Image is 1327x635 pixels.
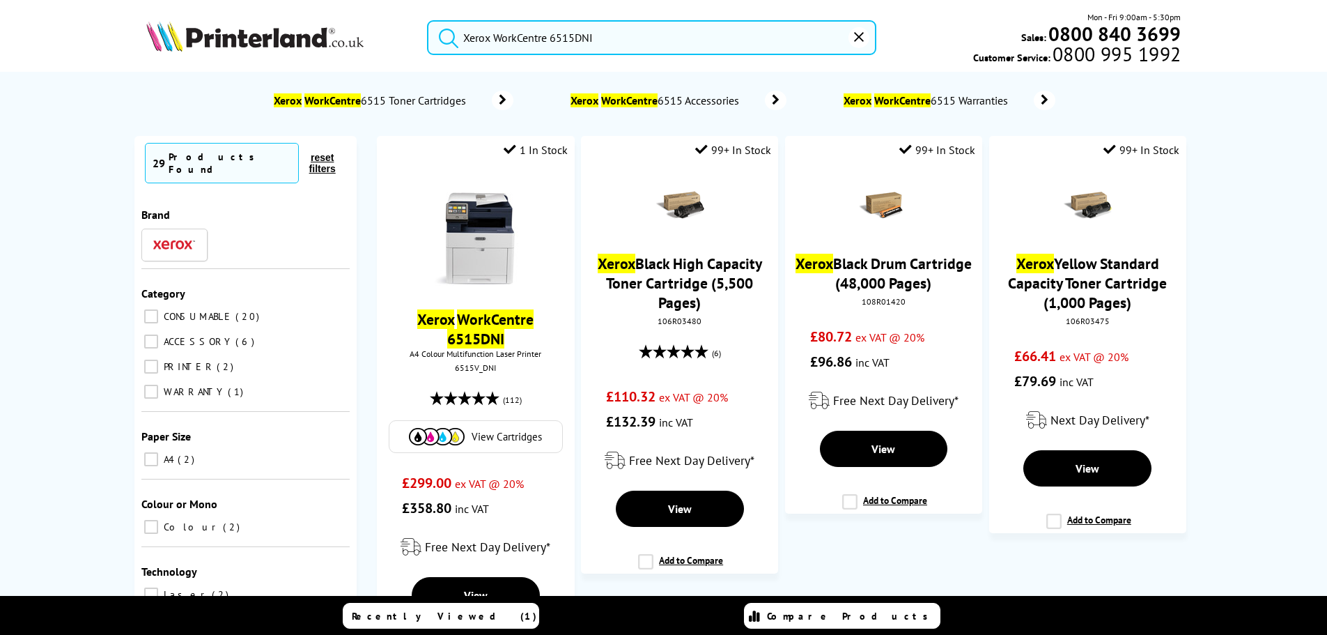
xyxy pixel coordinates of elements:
[402,499,451,517] span: £358.80
[569,93,745,107] span: 6515 Accessories
[591,316,768,326] div: 106R03480
[457,309,534,329] mark: WorkCentre
[417,309,534,349] a: Xerox WorkCentre 6515DNI
[169,151,291,176] div: Products Found
[144,385,158,399] input: WARRANTY 1
[874,93,931,107] mark: WorkCentre
[844,93,871,107] mark: Xerox
[141,286,185,300] span: Category
[601,93,658,107] mark: WorkCentre
[859,181,908,230] img: 108R01420-small.gif
[1000,316,1176,326] div: 106R03475
[160,453,176,466] span: A4
[1046,514,1131,540] label: Add to Compare
[272,93,471,107] span: 6515 Toner Cartridges
[160,385,226,398] span: WARRANTY
[153,240,195,250] img: Xerox
[668,502,692,516] span: View
[842,91,1055,110] a: Xerox WorkCentre6515 Warranties
[1087,10,1181,24] span: Mon - Fri 9:00am - 5:30pm
[384,349,567,359] span: A4 Colour Multifunction Laser Printer
[1060,350,1128,364] span: ex VAT @ 20%
[146,21,364,52] img: Printerland Logo
[598,254,635,273] mark: Xerox
[425,539,550,555] span: Free Next Day Delivery*
[1103,143,1179,157] div: 99+ In Stock
[899,143,975,157] div: 99+ In Stock
[396,428,555,445] a: View Cartridges
[792,381,975,420] div: modal_delivery
[810,353,852,371] span: £96.86
[217,360,237,373] span: 2
[455,477,524,491] span: ex VAT @ 20%
[871,442,895,456] span: View
[796,254,972,293] a: XeroxBlack Drum Cartridge (48,000 Pages)
[212,588,232,601] span: 2
[141,429,191,443] span: Paper Size
[606,413,655,431] span: £132.39
[144,309,158,323] input: CONSUMABLE 20
[141,208,170,222] span: Brand
[472,430,542,443] span: View Cartridges
[744,603,940,629] a: Compare Products
[144,520,158,534] input: Colour 2
[1048,21,1181,47] b: 0800 840 3699
[178,453,198,466] span: 2
[598,254,762,312] a: XeroxBlack High Capacity Toner Cartridge (5,500 Pages)
[352,610,537,622] span: Recently Viewed (1)
[1014,372,1056,390] span: £79.69
[996,401,1179,440] div: modal_delivery
[160,335,234,348] span: ACCESSORY
[767,610,936,622] span: Compare Products
[153,156,165,170] span: 29
[820,431,948,467] a: View
[1050,47,1181,61] span: 0800 995 1992
[571,93,598,107] mark: Xerox
[1023,450,1151,487] a: View
[464,588,488,602] span: View
[427,20,876,55] input: Search product or bra
[274,93,302,107] mark: Xerox
[299,151,346,175] button: reset filters
[712,340,721,367] span: (6)
[588,441,771,480] div: modal_delivery
[387,362,564,373] div: 6515V_DNI
[606,388,655,406] span: £110.32
[629,452,754,468] span: Free Next Day Delivery*
[412,577,540,613] a: View
[447,329,504,349] mark: 6515DNI
[304,93,361,107] mark: WorkCentre
[144,360,158,374] input: PRINTER 2
[1050,412,1149,428] span: Next Day Delivery*
[796,296,972,307] div: 108R01420
[810,328,852,346] span: £80.72
[160,521,222,533] span: Colour
[141,497,217,511] span: Colour or Mono
[402,474,451,492] span: £299.00
[409,428,465,445] img: Cartridges
[659,390,728,404] span: ex VAT @ 20%
[1008,254,1167,312] a: XeroxYellow Standard Capacity Toner Cartridge (1,000 Pages)
[384,528,567,567] div: modal_delivery
[569,91,786,110] a: Xerox WorkCentre6515 Accessories
[228,385,247,398] span: 1
[160,360,215,373] span: PRINTER
[144,335,158,349] input: ACCESSORY 6
[1060,375,1094,389] span: inc VAT
[1016,254,1054,273] mark: Xerox
[659,415,693,429] span: inc VAT
[424,181,528,286] img: Xerox-6515-FrontFacing-Small.jpg
[455,502,489,516] span: inc VAT
[141,565,197,579] span: Technology
[616,491,744,527] a: View
[855,355,890,369] span: inc VAT
[1046,27,1181,40] a: 0800 840 3699
[1014,347,1056,365] span: £66.41
[343,603,539,629] a: Recently Viewed (1)
[855,330,924,344] span: ex VAT @ 20%
[796,254,833,273] mark: Xerox
[1063,181,1112,230] img: Xerox-106R03475-Small.gif
[842,93,1014,107] span: 6515 Warranties
[235,335,258,348] span: 6
[160,588,210,601] span: Laser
